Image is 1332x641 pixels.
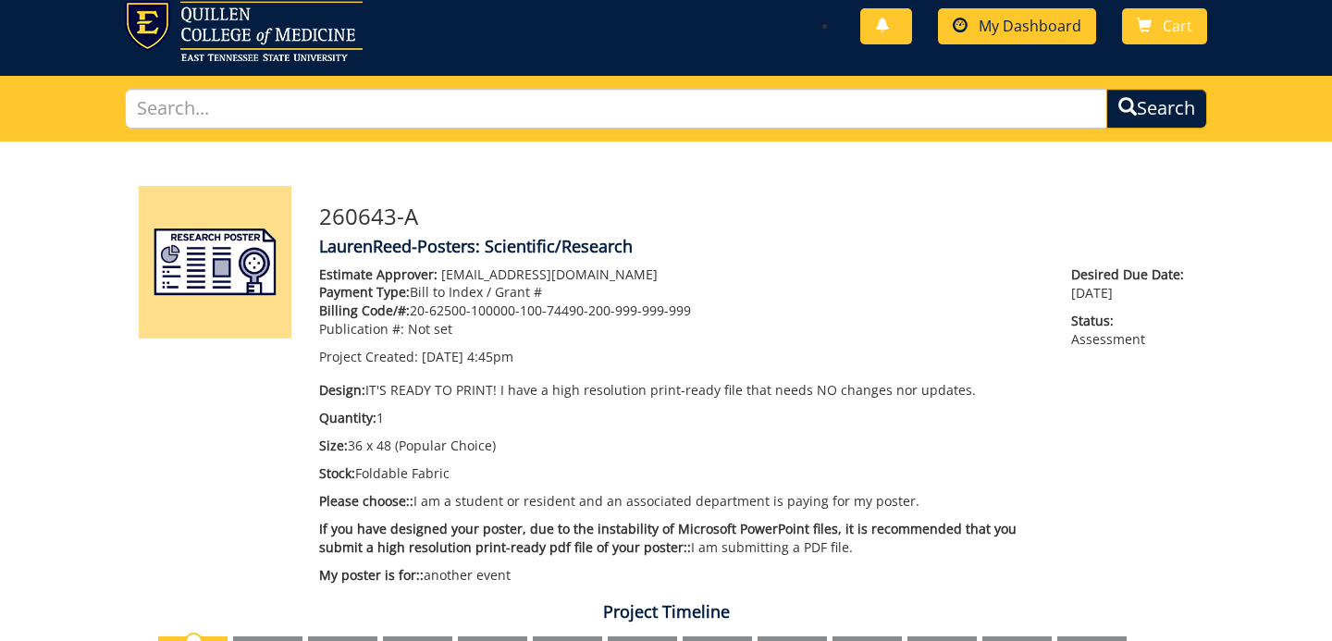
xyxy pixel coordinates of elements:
input: Search... [125,89,1107,129]
span: Publication #: [319,320,404,338]
button: Search [1106,89,1207,129]
span: Please choose:: [319,492,413,510]
p: [DATE] [1071,265,1193,302]
span: My poster is for:: [319,566,424,584]
p: another event [319,566,1043,585]
p: 36 x 48 (Popular Choice) [319,437,1043,455]
p: I am a student or resident and an associated department is paying for my poster. [319,492,1043,511]
img: ETSU logo [125,1,363,61]
span: Status: [1071,312,1193,330]
span: Stock: [319,464,355,482]
p: IT'S READY TO PRINT! I have a high resolution print-ready file that needs NO changes nor updates. [319,381,1043,400]
span: Size: [319,437,348,454]
span: [DATE] 4:45pm [422,348,513,365]
h4: Project Timeline [125,603,1207,622]
a: Cart [1122,8,1207,44]
p: I am submitting a PDF file. [319,520,1043,557]
p: [EMAIL_ADDRESS][DOMAIN_NAME] [319,265,1043,284]
h4: LaurenReed-Posters: Scientific/Research [319,238,1193,256]
span: Billing Code/#: [319,302,410,319]
span: Quantity: [319,409,376,426]
p: Bill to Index / Grant # [319,283,1043,302]
span: Cart [1163,16,1192,36]
p: Assessment [1071,312,1193,349]
span: Project Created: [319,348,418,365]
p: 1 [319,409,1043,427]
a: My Dashboard [938,8,1096,44]
span: My Dashboard [979,16,1081,36]
h3: 260643-A [319,204,1193,228]
span: Design: [319,381,365,399]
span: Payment Type: [319,283,410,301]
img: Product featured image [139,186,291,339]
span: Estimate Approver: [319,265,438,283]
span: Desired Due Date: [1071,265,1193,284]
p: 20-62500-100000-100-74490-200-999-999-999 [319,302,1043,320]
p: Foldable Fabric [319,464,1043,483]
span: Not set [408,320,452,338]
span: If you have designed your poster, due to the instability of Microsoft PowerPoint files, it is rec... [319,520,1017,556]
